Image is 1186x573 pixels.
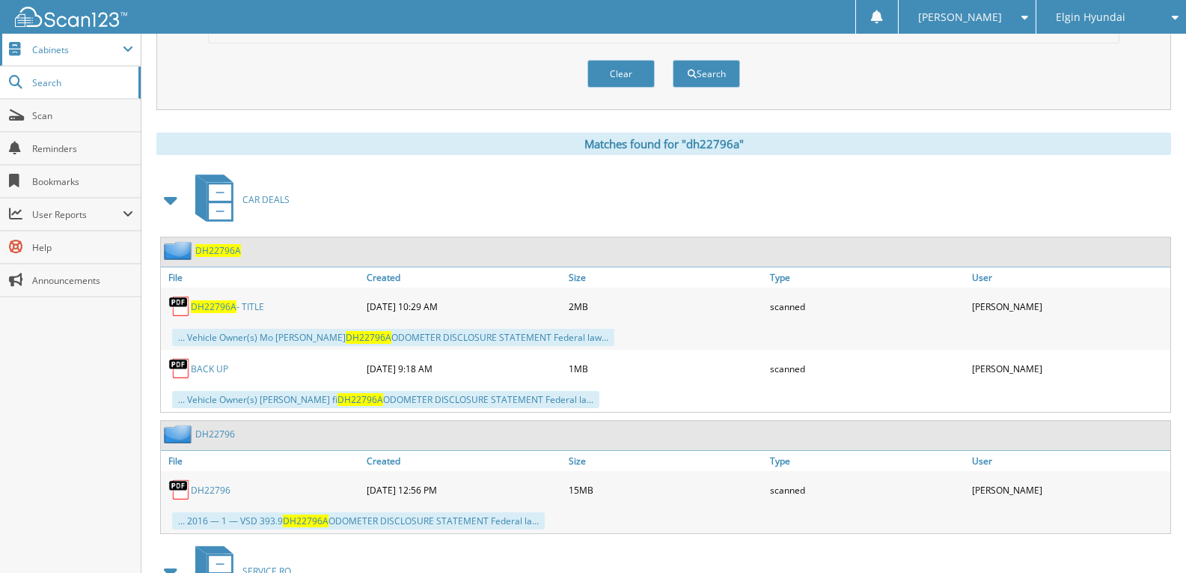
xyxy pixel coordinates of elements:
[363,354,565,383] div: [DATE] 9:18 AM
[565,354,767,383] div: 1MB
[195,244,241,257] a: DH22796A
[191,484,230,497] a: DH22796
[968,291,1170,321] div: [PERSON_NAME]
[32,109,133,122] span: Scan
[161,267,363,288] a: File
[587,60,655,88] button: Clear
[337,393,383,406] span: DH22796A
[172,329,614,346] div: ... Vehicle Owner(s) Mo [PERSON_NAME] ODOMETER DISCLOSURE STATEMENT Federal law...
[32,43,123,56] span: Cabinets
[168,357,191,380] img: PDF.png
[766,451,968,471] a: Type
[191,300,264,313] a: DH22796A- TITLE
[1111,501,1186,573] iframe: Chat Widget
[565,267,767,288] a: Size
[766,267,968,288] a: Type
[363,267,565,288] a: Created
[32,175,133,188] span: Bookmarks
[968,267,1170,288] a: User
[968,475,1170,505] div: [PERSON_NAME]
[168,479,191,501] img: PDF.png
[346,331,391,344] span: DH22796A
[15,7,127,27] img: scan123-logo-white.svg
[283,515,328,527] span: DH22796A
[32,241,133,254] span: Help
[32,208,123,221] span: User Reports
[565,451,767,471] a: Size
[242,193,290,206] span: CAR DEALS
[168,295,191,318] img: PDF.png
[191,300,236,313] span: DH22796A
[363,475,565,505] div: [DATE] 12:56 PM
[363,451,565,471] a: Created
[766,354,968,383] div: scanned
[164,425,195,443] img: folder2.png
[565,475,767,505] div: 15MB
[32,142,133,155] span: Reminders
[968,354,1170,383] div: [PERSON_NAME]
[161,451,363,471] a: File
[156,133,1171,155] div: Matches found for "dh22796a"
[766,475,968,505] div: scanned
[673,60,740,88] button: Search
[32,274,133,287] span: Announcements
[164,241,195,260] img: folder2.png
[565,291,767,321] div: 2MB
[918,13,1002,22] span: [PERSON_NAME]
[968,451,1170,471] a: User
[766,291,968,321] div: scanned
[32,76,131,89] span: Search
[172,512,545,530] div: ... 2016 — 1 — VSD 393.9 ODOMETER DISCLOSURE STATEMENT Federal la...
[363,291,565,321] div: [DATE] 10:29 AM
[195,428,235,440] a: DH22796
[1056,13,1125,22] span: Elgin Hyundai
[191,363,228,375] a: BACK UP
[172,391,599,408] div: ... Vehicle Owner(s) [PERSON_NAME] fi ODOMETER DISCLOSURE STATEMENT Federal la...
[186,170,290,229] a: CAR DEALS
